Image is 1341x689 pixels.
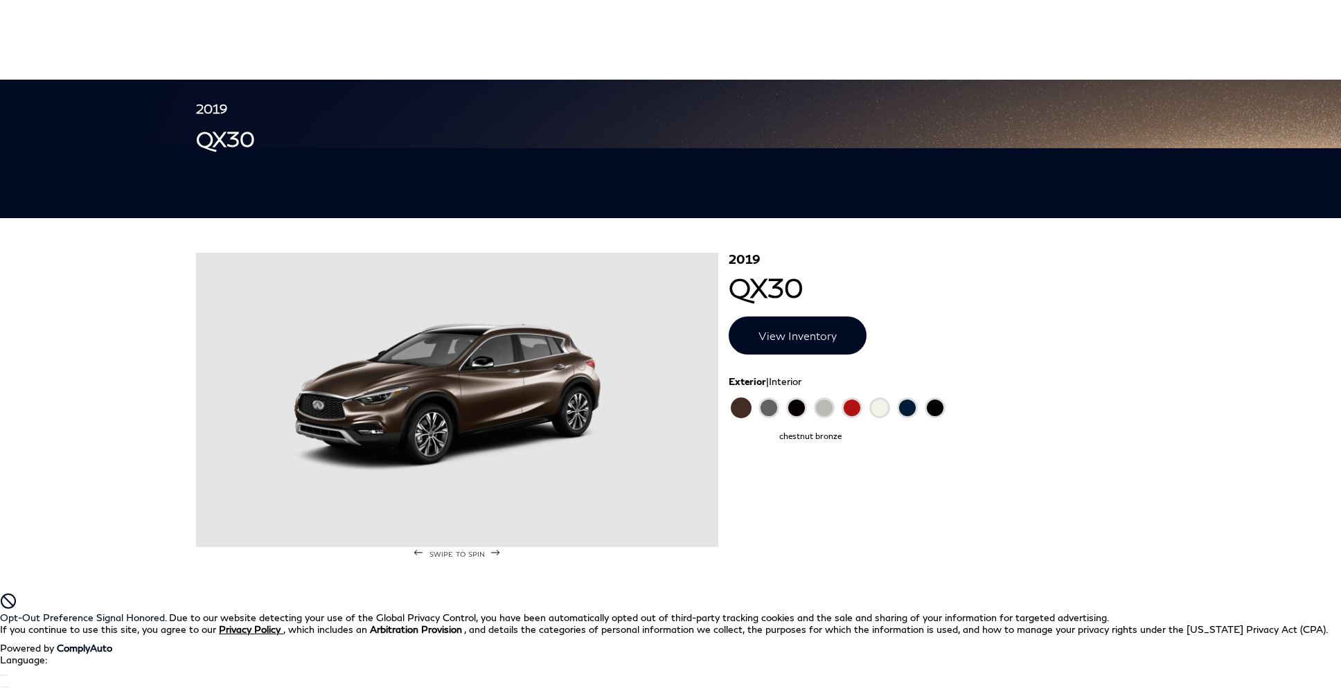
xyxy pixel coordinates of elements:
[729,316,867,355] a: View Inventory
[729,253,1135,303] h1: QX30
[370,623,462,635] strong: Arbitration Provision
[769,375,801,387] span: Interior
[219,623,283,635] a: Privacy Policy
[196,253,718,547] img: QX30
[57,642,112,654] a: ComplyAuto
[429,547,485,559] span: swipe to spin
[196,100,255,118] h3: 2019
[729,375,1135,387] div: |
[779,431,1084,441] span: chestnut bronze
[729,253,1135,274] span: 2019
[219,623,281,635] u: Privacy Policy
[196,125,255,152] h1: QX30
[729,375,766,387] span: Exterior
